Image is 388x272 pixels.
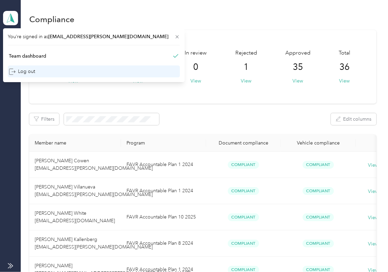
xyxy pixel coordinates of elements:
[339,62,350,73] span: 36
[35,184,153,197] span: [PERSON_NAME] Villanueva [EMAIL_ADDRESS][PERSON_NAME][DOMAIN_NAME]
[48,34,168,40] span: [EMAIL_ADDRESS][PERSON_NAME][DOMAIN_NAME]
[121,230,206,257] td: FAVR Accountable Plan 8 2024
[303,187,334,195] span: Compliant
[121,204,206,230] td: FAVR Accountable Plan 10 2025
[292,77,303,85] button: View
[339,77,350,85] button: View
[191,77,201,85] button: View
[9,68,35,75] div: Log out
[8,33,180,40] span: You’re signed in as
[185,49,207,57] span: In review
[121,152,206,178] td: FAVR Accountable Plan 1 2024
[286,140,350,146] div: Vehicle compliance
[293,62,303,73] span: 35
[285,49,310,57] span: Approved
[331,113,376,125] button: Edit columns
[235,49,257,57] span: Rejected
[339,49,350,57] span: Total
[350,234,388,272] iframe: Everlance-gr Chat Button Frame
[303,240,334,247] span: Compliant
[228,161,259,169] span: Compliant
[9,52,46,60] div: Team dashboard
[228,187,259,195] span: Compliant
[241,77,251,85] button: View
[303,161,334,169] span: Compliant
[228,213,259,221] span: Compliant
[35,158,153,171] span: [PERSON_NAME] Cowen [EMAIL_ADDRESS][PERSON_NAME][DOMAIN_NAME]
[121,135,206,152] th: Program
[29,113,59,125] button: Filters
[35,237,153,250] span: [PERSON_NAME] Kallenberg [EMAIL_ADDRESS][PERSON_NAME][DOMAIN_NAME]
[29,135,121,152] th: Member name
[228,240,259,247] span: Compliant
[193,62,199,73] span: 0
[212,140,275,146] div: Document compliance
[243,62,249,73] span: 1
[121,178,206,204] td: FAVR Accountable Plan 1 2024
[303,213,334,221] span: Compliant
[35,210,115,224] span: [PERSON_NAME] White [EMAIL_ADDRESS][DOMAIN_NAME]
[29,16,74,23] h1: Compliance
